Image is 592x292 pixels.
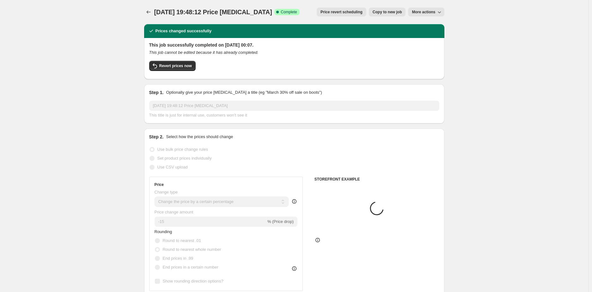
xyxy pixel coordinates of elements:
span: End prices in a certain number [163,265,218,270]
h2: Step 2. [149,134,164,140]
button: Revert prices now [149,61,196,71]
p: Select how the prices should change [166,134,233,140]
span: This title is just for internal use, customers won't see it [149,113,247,117]
span: Copy to new job [373,10,402,15]
span: Price revert scheduling [320,10,363,15]
i: This job cannot be edited because it has already completed. [149,50,259,55]
div: help [291,198,297,205]
span: Use CSV upload [157,165,188,169]
span: Revert prices now [159,63,192,68]
h2: Step 1. [149,89,164,96]
button: More actions [408,8,444,16]
span: Round to nearest .01 [163,238,201,243]
button: Price revert scheduling [317,8,366,16]
input: -15 [155,217,266,227]
input: 30% off holiday sale [149,101,439,111]
h2: Prices changed successfully [156,28,212,34]
span: Price change amount [155,210,193,214]
span: Use bulk price change rules [157,147,208,152]
span: Rounding [155,229,172,234]
p: Optionally give your price [MEDICAL_DATA] a title (eg "March 30% off sale on boots") [166,89,322,96]
h3: Price [155,182,164,187]
span: Change type [155,190,178,194]
span: More actions [412,10,435,15]
span: Round to nearest whole number [163,247,221,252]
button: Price change jobs [144,8,153,16]
h2: This job successfully completed on [DATE] 00:07. [149,42,439,48]
span: [DATE] 19:48:12 Price [MEDICAL_DATA] [154,9,272,16]
span: Show rounding direction options? [163,279,223,283]
span: % (Price drop) [267,219,294,224]
button: Copy to new job [369,8,406,16]
span: End prices in .99 [163,256,193,261]
span: Complete [281,10,297,15]
h6: STOREFRONT EXAMPLE [314,177,439,182]
span: Set product prices individually [157,156,212,161]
